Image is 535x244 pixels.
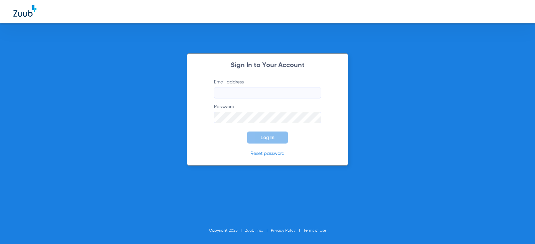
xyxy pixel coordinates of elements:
[214,103,321,123] label: Password
[204,62,331,69] h2: Sign In to Your Account
[303,229,326,233] a: Terms of Use
[214,112,321,123] input: Password
[209,227,245,234] li: Copyright 2025
[214,87,321,98] input: Email address
[245,227,271,234] li: Zuub, Inc.
[260,135,275,140] span: Log In
[247,132,288,144] button: Log In
[250,151,285,156] a: Reset password
[214,79,321,98] label: Email address
[271,229,296,233] a: Privacy Policy
[13,5,36,17] img: Zuub Logo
